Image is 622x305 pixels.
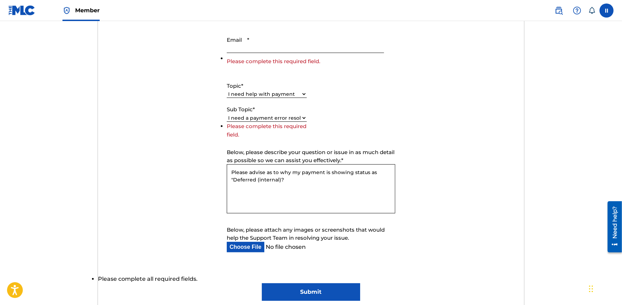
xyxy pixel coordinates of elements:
[227,58,320,66] label: Please complete this required field.
[227,226,385,241] span: Below, please attach any images or screenshots that would help the Support Team in resolving your...
[227,149,395,164] span: Below, please describe your question or issue in as much detail as possible so we can assist you ...
[573,6,581,15] img: help
[555,6,563,15] img: search
[227,82,241,89] span: Topic
[602,199,622,255] iframe: Resource Center
[570,4,584,18] div: Help
[552,4,566,18] a: Public Search
[62,6,71,15] img: Top Rightsholder
[227,123,306,138] label: Please complete this required field.
[589,278,593,299] div: Drag
[98,276,198,282] label: Please complete all required fields.
[262,283,360,301] input: Submit
[227,164,395,213] textarea: Please advise as to why my payment is showing status as "Deferred (internal)?
[465,23,622,305] iframe: Chat Widget
[8,5,35,15] img: MLC Logo
[600,4,614,18] div: User Menu
[75,6,100,14] span: Member
[227,106,253,113] span: Sub Topic
[588,7,595,14] div: Notifications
